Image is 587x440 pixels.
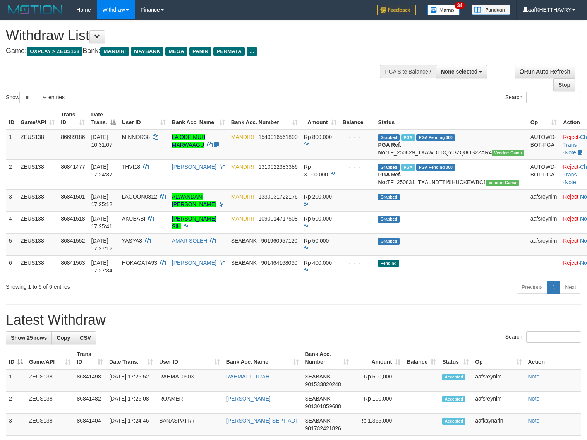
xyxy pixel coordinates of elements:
td: 3 [6,414,26,436]
a: Next [560,281,581,294]
td: 2 [6,392,26,414]
span: SEABANK [305,373,330,380]
a: [PERSON_NAME] SIH [172,216,216,229]
span: HOKAGATA93 [122,260,157,266]
span: MINNOR38 [122,134,150,140]
span: SEABANK [305,395,330,402]
th: Date Trans.: activate to sort column descending [88,108,118,130]
a: [PERSON_NAME] [172,164,216,170]
div: - - - [343,215,372,223]
td: 2 [6,159,17,189]
span: MANDIRI [231,216,254,222]
a: AMAR SOLEH [172,238,208,244]
span: None selected [441,68,478,75]
th: Date Trans.: activate to sort column ascending [106,347,156,369]
td: RAHMAT0503 [156,369,223,392]
a: Reject [563,164,578,170]
td: ZEUS138 [17,159,58,189]
td: ZEUS138 [17,211,58,233]
a: Note [565,149,576,156]
div: Showing 1 to 6 of 6 entries [6,280,239,291]
span: Copy [57,335,70,341]
a: Copy [51,331,75,344]
span: 86841477 [61,164,85,170]
span: Copy 901464168060 to clipboard [261,260,297,266]
td: Rp 500,000 [352,369,404,392]
a: LA ODE MUH MARWAAGU [172,134,205,148]
td: ZEUS138 [17,255,58,277]
span: 86841552 [61,238,85,244]
input: Search: [526,92,581,103]
span: Rp 3.000.000 [304,164,328,178]
label: Show entries [6,92,65,103]
span: Rp 200.000 [304,193,332,200]
td: ZEUS138 [17,189,58,211]
div: - - - [343,259,372,267]
span: [DATE] 17:25:12 [91,193,112,207]
td: [DATE] 17:24:46 [106,414,156,436]
h1: Withdraw List [6,28,384,43]
span: Marked by aafkaynarin [401,134,415,141]
th: Balance: activate to sort column ascending [403,347,439,369]
td: 4 [6,211,17,233]
span: PGA Pending [416,134,455,141]
a: Note [565,179,576,185]
span: AKUBABI [122,216,146,222]
span: 86841563 [61,260,85,266]
span: [DATE] 17:25:41 [91,216,112,229]
span: MANDIRI [231,193,254,200]
th: Amount: activate to sort column ascending [301,108,340,130]
a: Note [528,395,540,402]
input: Search: [526,331,581,343]
a: Reject [563,260,578,266]
span: Grabbed [378,194,400,200]
div: - - - [343,163,372,171]
span: Copy 901301859688 to clipboard [305,403,341,409]
span: Rp 50.000 [304,238,329,244]
span: CSV [80,335,91,341]
b: PGA Ref. No: [378,142,401,156]
th: Status [375,108,527,130]
span: Accepted [442,374,465,380]
span: Copy 1330031722176 to clipboard [258,193,297,200]
td: ZEUS138 [26,369,74,392]
td: 1 [6,369,26,392]
span: Marked by aafsreyleap [401,164,415,171]
th: User ID: activate to sort column ascending [119,108,169,130]
span: Pending [378,260,399,267]
a: Note [528,373,540,380]
span: SEABANK [231,260,257,266]
td: 5 [6,233,17,255]
label: Search: [505,331,581,343]
a: Run Auto-Refresh [515,65,575,78]
span: Grabbed [378,164,400,171]
td: BANASPATI77 [156,414,223,436]
span: Rp 400.000 [304,260,332,266]
span: MANDIRI [231,164,254,170]
span: THVI18 [122,164,140,170]
a: RAHMAT FITRAH [226,373,269,380]
td: - [403,392,439,414]
td: 6 [6,255,17,277]
td: - [403,369,439,392]
button: None selected [436,65,487,78]
select: Showentries [19,92,48,103]
td: aafsreynim [472,369,525,392]
span: 86841518 [61,216,85,222]
th: Bank Acc. Number: activate to sort column ascending [228,108,301,130]
span: PERMATA [213,47,245,56]
div: - - - [343,237,372,245]
span: [DATE] 17:27:12 [91,238,112,252]
a: [PERSON_NAME] SEPTIADI [226,418,297,424]
th: Bank Acc. Number: activate to sort column ascending [302,347,352,369]
th: User ID: activate to sort column ascending [156,347,223,369]
td: ZEUS138 [26,392,74,414]
span: MANDIRI [100,47,129,56]
span: Accepted [442,418,465,425]
td: TF_250831_TXALNDT8I6IHUCKEWBC1 [375,159,527,189]
img: Feedback.jpg [377,5,416,15]
img: MOTION_logo.png [6,4,65,15]
td: 86841498 [74,369,106,392]
span: MEGA [165,47,187,56]
td: TF_250829_TXAWDTDQYGZQ8OS2ZAR4 [375,130,527,160]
